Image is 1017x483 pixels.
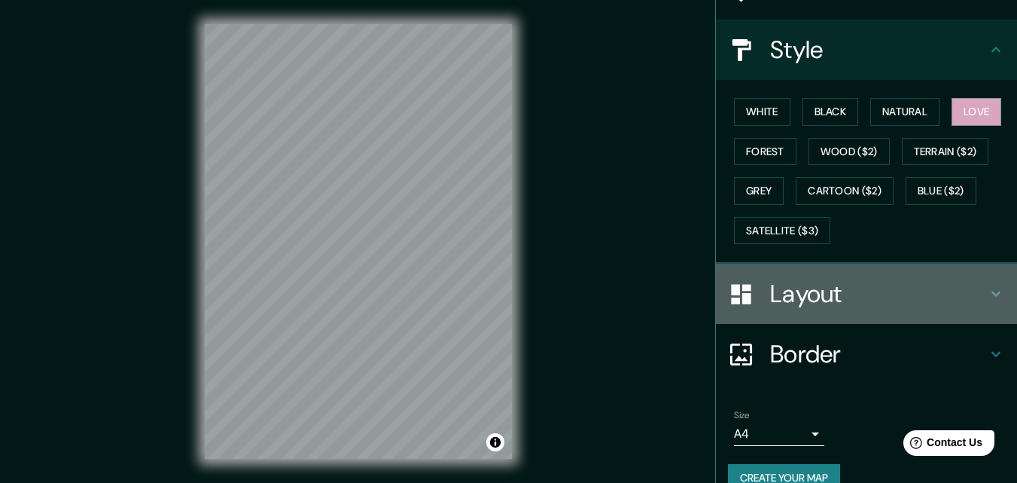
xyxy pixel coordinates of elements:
button: White [734,98,790,126]
div: Border [716,324,1017,384]
button: Wood ($2) [808,138,890,166]
div: A4 [734,422,824,446]
button: Toggle attribution [486,433,504,451]
button: Satellite ($3) [734,217,830,245]
button: Natural [870,98,939,126]
button: Cartoon ($2) [796,177,894,205]
h4: Style [770,35,987,65]
h4: Border [770,339,987,369]
h4: Layout [770,279,987,309]
button: Forest [734,138,796,166]
button: Black [802,98,859,126]
div: Style [716,20,1017,80]
button: Blue ($2) [906,177,976,205]
button: Love [952,98,1001,126]
button: Grey [734,177,784,205]
div: Layout [716,264,1017,324]
iframe: Help widget launcher [883,424,1000,466]
button: Terrain ($2) [902,138,989,166]
label: Size [734,409,750,422]
canvas: Map [205,24,512,459]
